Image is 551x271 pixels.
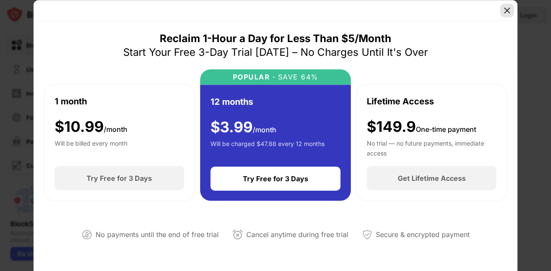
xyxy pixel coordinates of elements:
[362,229,372,240] img: secured-payment
[398,174,466,183] div: Get Lifetime Access
[87,174,152,183] div: Try Free for 3 Days
[275,73,319,81] div: SAVE 64%
[96,228,219,241] div: No payments until the end of free trial
[55,139,127,156] div: Will be billed every month
[246,228,348,241] div: Cancel anytime during free trial
[243,174,308,183] div: Try Free for 3 Days
[253,125,276,134] span: /month
[376,228,470,241] div: Secure & encrypted payment
[55,94,87,107] div: 1 month
[160,31,391,45] div: Reclaim 1-Hour a Day for Less Than $5/Month
[55,118,127,135] div: $ 10.99
[82,229,92,240] img: not-paying
[123,45,428,59] div: Start Your Free 3-Day Trial [DATE] – No Charges Until It's Over
[367,118,476,135] div: $149.9
[416,125,476,133] span: One-time payment
[210,118,276,136] div: $ 3.99
[210,95,253,108] div: 12 months
[232,229,243,240] img: cancel-anytime
[367,139,496,156] div: No trial — no future payments, immediate access
[210,139,325,156] div: Will be charged $47.88 every 12 months
[367,94,434,107] div: Lifetime Access
[233,73,275,81] div: POPULAR ·
[104,125,127,133] span: /month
